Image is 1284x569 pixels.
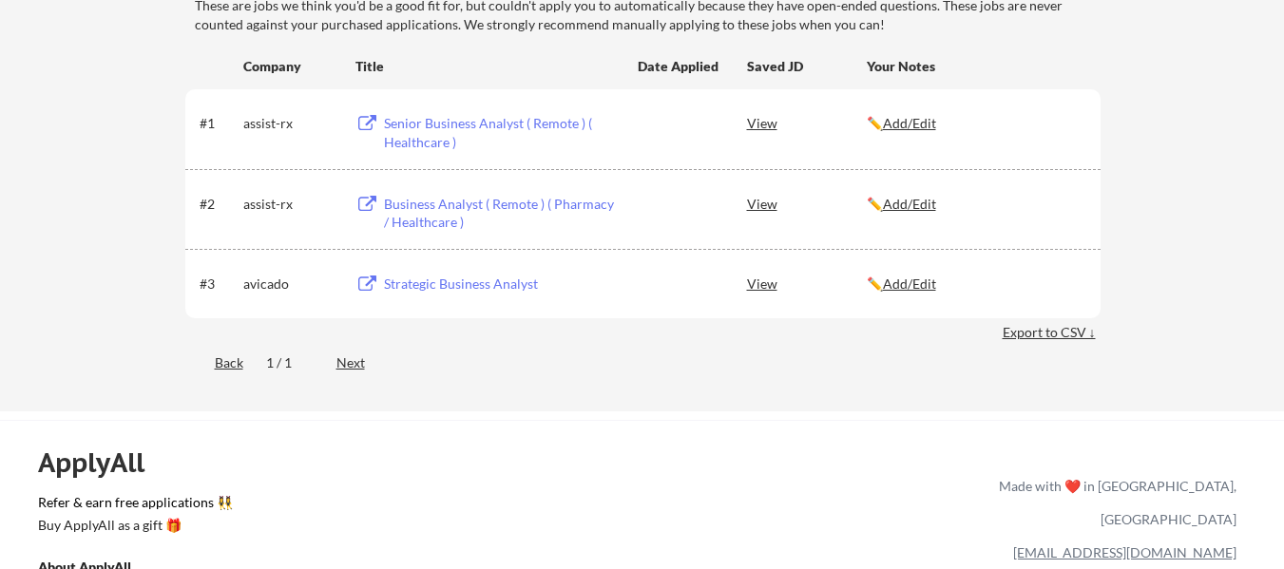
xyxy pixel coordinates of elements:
[200,195,237,214] div: #2
[243,275,338,294] div: avicado
[243,195,338,214] div: assist-rx
[355,57,620,76] div: Title
[243,114,338,133] div: assist-rx
[384,114,620,151] div: Senior Business Analyst ( Remote ) ( Healthcare )
[200,114,237,133] div: #1
[747,186,867,220] div: View
[867,114,1083,133] div: ✏️
[38,496,602,516] a: Refer & earn free applications 👯‍♀️
[867,195,1083,214] div: ✏️
[243,57,338,76] div: Company
[384,195,620,232] div: Business Analyst ( Remote ) ( Pharmacy / Healthcare )
[747,266,867,300] div: View
[883,196,936,212] u: Add/Edit
[883,115,936,131] u: Add/Edit
[266,353,314,372] div: 1 / 1
[638,57,721,76] div: Date Applied
[336,353,387,372] div: Next
[867,57,1083,76] div: Your Notes
[38,519,228,532] div: Buy ApplyAll as a gift 🎁
[1013,544,1236,560] a: [EMAIL_ADDRESS][DOMAIN_NAME]
[747,48,867,83] div: Saved JD
[200,275,237,294] div: #3
[867,275,1083,294] div: ✏️
[1003,323,1101,342] div: Export to CSV ↓
[384,275,620,294] div: Strategic Business Analyst
[38,446,166,479] div: ApplyAll
[991,469,1236,536] div: Made with ❤️ in [GEOGRAPHIC_DATA], [GEOGRAPHIC_DATA]
[185,353,243,372] div: Back
[747,105,867,140] div: View
[883,275,936,292] u: Add/Edit
[38,516,228,540] a: Buy ApplyAll as a gift 🎁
